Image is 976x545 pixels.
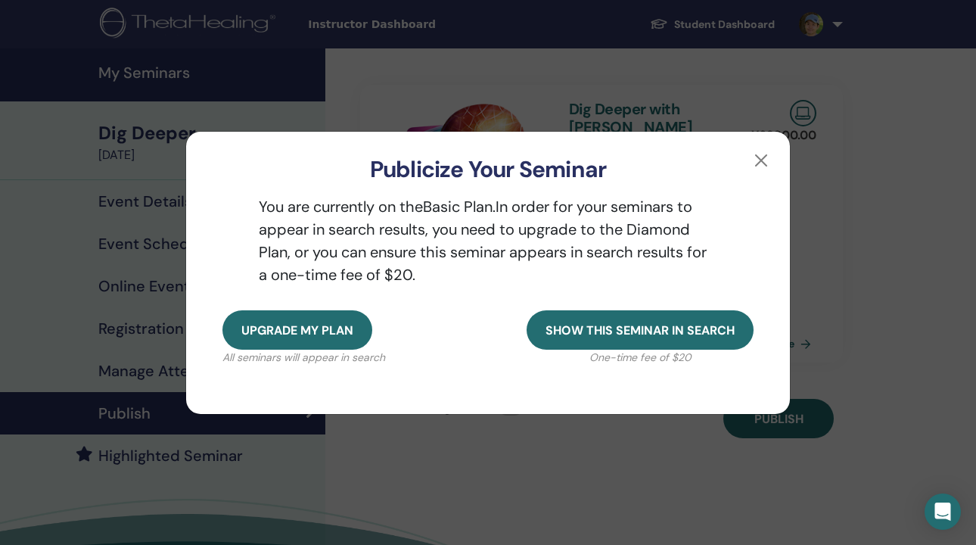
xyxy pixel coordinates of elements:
span: Show this seminar in search [546,322,735,338]
p: One-time fee of $20 [527,350,754,366]
span: Upgrade my plan [241,322,353,338]
button: Upgrade my plan [222,310,372,350]
button: Show this seminar in search [527,310,754,350]
h3: Publicize Your Seminar [210,156,766,183]
p: All seminars will appear in search [222,350,385,366]
div: Open Intercom Messenger [925,494,961,530]
p: You are currently on the Basic Plan. In order for your seminars to appear in search results, you ... [222,195,754,286]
